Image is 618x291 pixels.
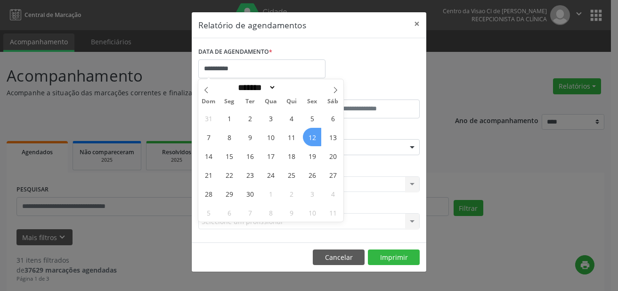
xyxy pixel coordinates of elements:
[220,109,238,127] span: Setembro 1, 2025
[261,184,280,203] span: Outubro 1, 2025
[241,203,259,222] span: Outubro 7, 2025
[261,147,280,165] span: Setembro 17, 2025
[303,109,321,127] span: Setembro 5, 2025
[276,83,307,92] input: Year
[313,249,365,266] button: Cancelar
[282,147,301,165] span: Setembro 18, 2025
[281,99,302,105] span: Qui
[199,109,218,127] span: Agosto 31, 2025
[241,147,259,165] span: Setembro 16, 2025
[261,166,280,184] span: Setembro 24, 2025
[324,109,342,127] span: Setembro 6, 2025
[235,83,276,92] select: Month
[303,184,321,203] span: Outubro 3, 2025
[261,128,280,146] span: Setembro 10, 2025
[220,166,238,184] span: Setembro 22, 2025
[220,203,238,222] span: Outubro 6, 2025
[282,109,301,127] span: Setembro 4, 2025
[198,99,219,105] span: Dom
[407,12,426,35] button: Close
[220,128,238,146] span: Setembro 8, 2025
[219,99,240,105] span: Seg
[303,128,321,146] span: Setembro 12, 2025
[324,147,342,165] span: Setembro 20, 2025
[199,184,218,203] span: Setembro 28, 2025
[282,128,301,146] span: Setembro 11, 2025
[199,203,218,222] span: Outubro 5, 2025
[282,203,301,222] span: Outubro 9, 2025
[220,184,238,203] span: Setembro 29, 2025
[241,128,259,146] span: Setembro 9, 2025
[260,99,281,105] span: Qua
[198,45,272,59] label: DATA DE AGENDAMENTO
[261,109,280,127] span: Setembro 3, 2025
[198,19,306,31] h5: Relatório de agendamentos
[240,99,260,105] span: Ter
[282,184,301,203] span: Outubro 2, 2025
[324,184,342,203] span: Outubro 4, 2025
[324,203,342,222] span: Outubro 11, 2025
[323,99,343,105] span: Sáb
[324,128,342,146] span: Setembro 13, 2025
[241,184,259,203] span: Setembro 30, 2025
[302,99,323,105] span: Sex
[368,249,420,266] button: Imprimir
[241,109,259,127] span: Setembro 2, 2025
[261,203,280,222] span: Outubro 8, 2025
[199,147,218,165] span: Setembro 14, 2025
[241,166,259,184] span: Setembro 23, 2025
[303,147,321,165] span: Setembro 19, 2025
[311,85,420,100] label: ATÉ
[199,166,218,184] span: Setembro 21, 2025
[199,128,218,146] span: Setembro 7, 2025
[282,166,301,184] span: Setembro 25, 2025
[324,166,342,184] span: Setembro 27, 2025
[303,166,321,184] span: Setembro 26, 2025
[220,147,238,165] span: Setembro 15, 2025
[303,203,321,222] span: Outubro 10, 2025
